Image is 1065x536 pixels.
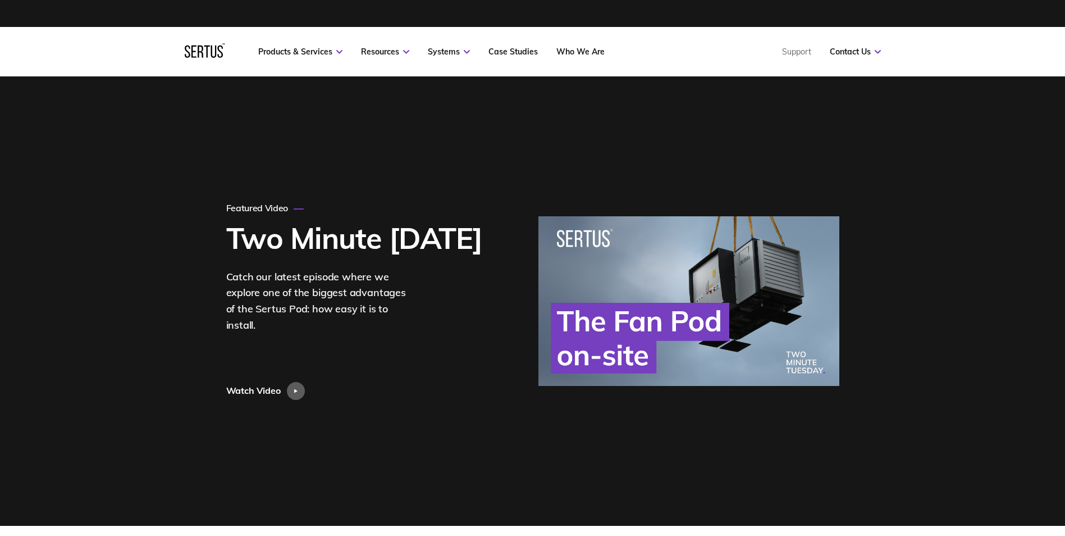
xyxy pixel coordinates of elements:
div: Featured Video [226,202,304,214]
a: Resources [361,47,409,57]
a: Products & Services [258,47,342,57]
div: Catch our latest episode where we explore one of the biggest advantages of the Sertus Pod: how ea... [226,269,412,334]
a: Case Studies [488,47,538,57]
div: Watch Video [226,382,281,400]
a: Systems [428,47,470,57]
a: Contact Us [830,47,881,57]
a: Support [782,47,811,57]
a: Who We Are [556,47,605,57]
h1: Two Minute [DATE] [226,222,482,254]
